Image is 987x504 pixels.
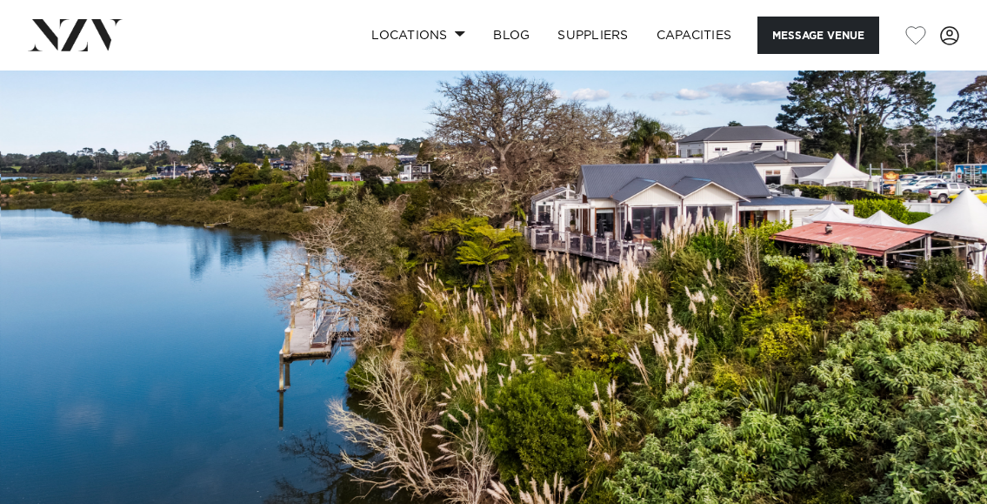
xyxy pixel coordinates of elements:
img: nzv-logo.png [28,19,123,50]
a: SUPPLIERS [544,17,642,54]
a: BLOG [479,17,544,54]
a: Locations [357,17,479,54]
a: Capacities [643,17,746,54]
button: Message Venue [757,17,879,54]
